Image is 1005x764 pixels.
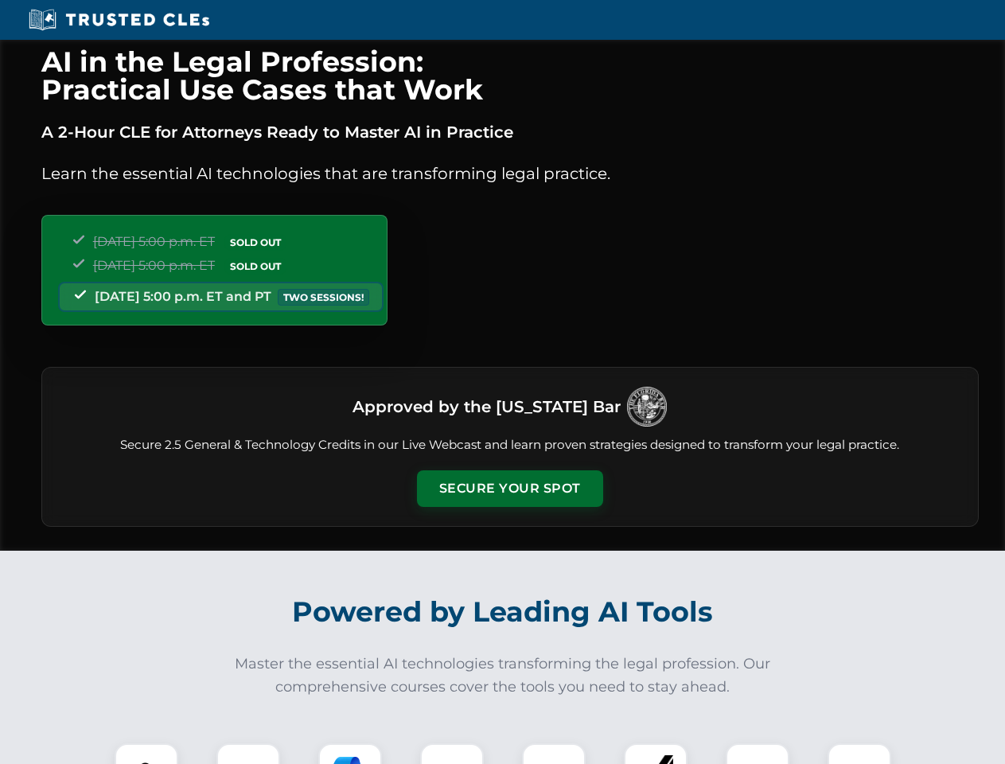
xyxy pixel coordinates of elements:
h2: Powered by Leading AI Tools [62,584,944,640]
h3: Approved by the [US_STATE] Bar [353,392,621,421]
p: Master the essential AI technologies transforming the legal profession. Our comprehensive courses... [224,653,781,699]
p: Learn the essential AI technologies that are transforming legal practice. [41,161,979,186]
span: SOLD OUT [224,234,286,251]
span: [DATE] 5:00 p.m. ET [93,258,215,273]
img: Logo [627,387,667,427]
p: A 2-Hour CLE for Attorneys Ready to Master AI in Practice [41,119,979,145]
button: Secure Your Spot [417,470,603,507]
span: [DATE] 5:00 p.m. ET [93,234,215,249]
img: Trusted CLEs [24,8,214,32]
h1: AI in the Legal Profession: Practical Use Cases that Work [41,48,979,103]
span: SOLD OUT [224,258,286,275]
p: Secure 2.5 General & Technology Credits in our Live Webcast and learn proven strategies designed ... [61,436,959,454]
